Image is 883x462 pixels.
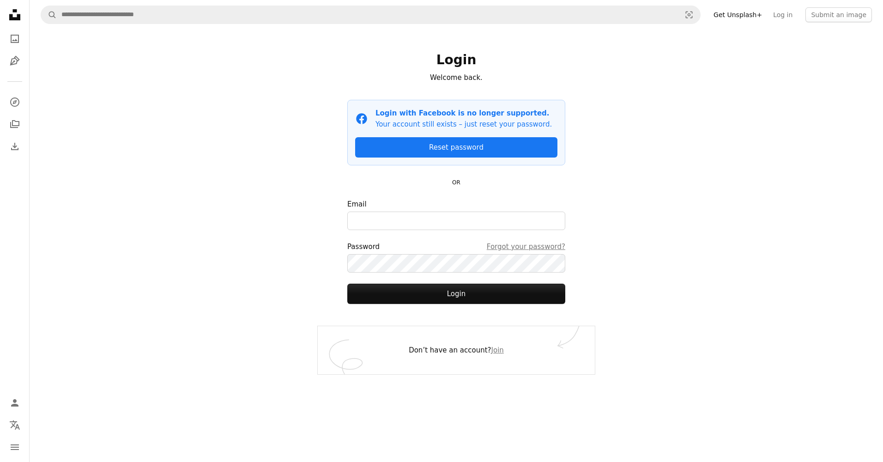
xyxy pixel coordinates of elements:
a: Log in [768,7,798,22]
div: Don’t have an account? [318,326,595,374]
a: Get Unsplash+ [708,7,768,22]
button: Login [347,284,565,304]
button: Submit an image [805,7,872,22]
a: Photos [6,30,24,48]
label: Email [347,199,565,230]
a: Home — Unsplash [6,6,24,26]
a: Collections [6,115,24,134]
div: Password [347,241,565,252]
a: Illustrations [6,52,24,70]
a: Log in / Sign up [6,394,24,412]
button: Visual search [678,6,700,24]
a: Explore [6,93,24,111]
p: Welcome back. [347,72,565,83]
form: Find visuals sitewide [41,6,701,24]
p: Your account still exists – just reset your password. [375,119,552,130]
input: Email [347,212,565,230]
a: Forgot your password? [487,241,565,252]
a: Reset password [355,137,557,158]
button: Menu [6,438,24,456]
input: PasswordForgot your password? [347,254,565,273]
p: Login with Facebook is no longer supported. [375,108,552,119]
a: Download History [6,137,24,156]
button: Language [6,416,24,434]
h1: Login [347,52,565,68]
a: Join [491,346,504,354]
small: OR [452,179,460,186]
button: Search Unsplash [41,6,57,24]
